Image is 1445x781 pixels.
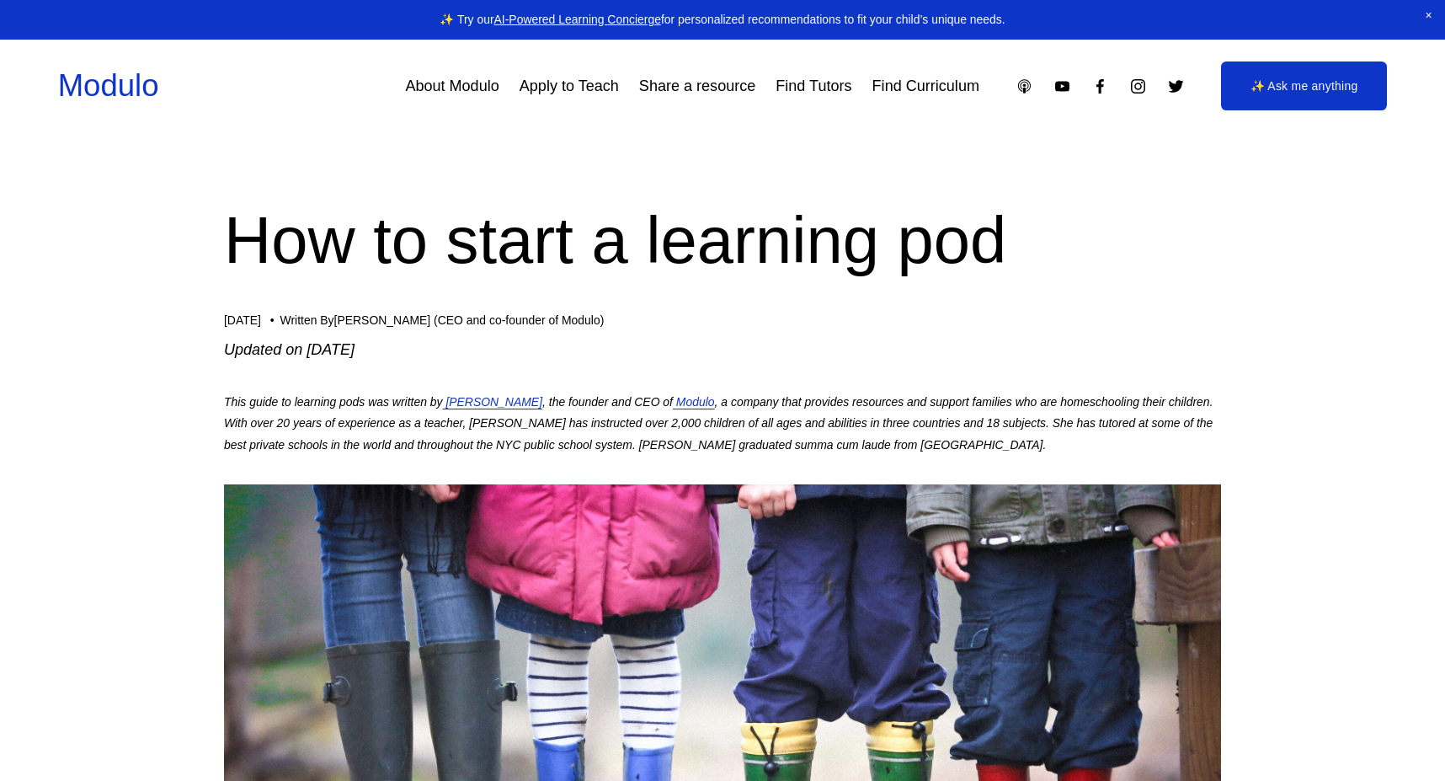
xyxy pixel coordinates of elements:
em: [PERSON_NAME] [445,395,542,409]
em: This guide to learning pods was written by [224,395,443,409]
em: Updated on [DATE] [224,341,355,358]
a: Apple Podcasts [1016,78,1033,95]
h1: How to start a learning pod [224,195,1221,286]
a: Apply to Teach [520,71,619,101]
a: Find Curriculum [872,71,979,101]
a: About Modulo [405,71,499,101]
a: Find Tutors [776,71,851,101]
em: , a company that provides resources and support families who are homeschooling their children. Wi... [224,395,1216,451]
a: [PERSON_NAME] [443,395,543,409]
a: Share a resource [639,71,755,101]
a: Modulo [58,68,159,103]
em: Modulo [676,395,715,409]
span: [DATE] [224,313,261,327]
a: ✨ Ask me anything [1221,62,1388,110]
a: Facebook [1091,78,1109,95]
a: [PERSON_NAME] (CEO and co-founder of Modulo) [334,313,605,327]
a: Twitter [1167,78,1185,95]
em: , the founder and CEO of [542,395,673,409]
a: AI-Powered Learning Concierge [494,13,661,26]
a: YouTube [1053,78,1071,95]
a: Modulo [673,395,715,409]
div: Written By [280,313,605,328]
a: Instagram [1129,78,1147,95]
